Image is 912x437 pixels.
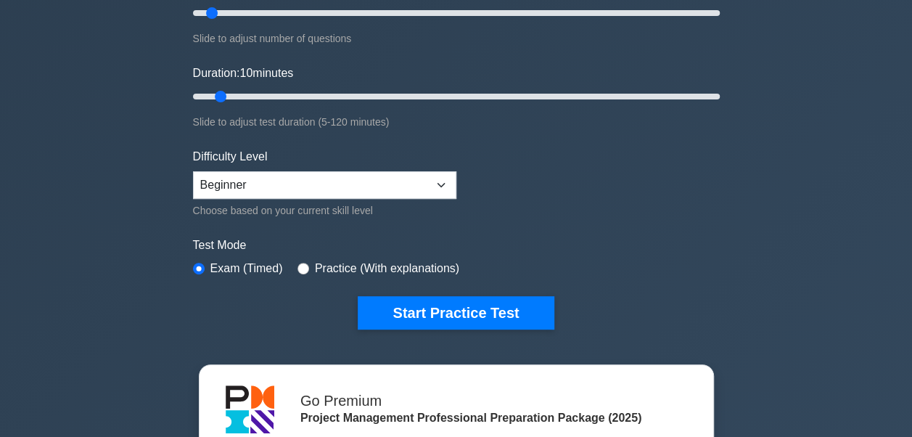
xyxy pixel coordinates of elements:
[358,296,554,330] button: Start Practice Test
[193,113,720,131] div: Slide to adjust test duration (5-120 minutes)
[193,65,294,82] label: Duration: minutes
[210,260,283,277] label: Exam (Timed)
[193,202,456,219] div: Choose based on your current skill level
[193,30,720,47] div: Slide to adjust number of questions
[193,148,268,166] label: Difficulty Level
[193,237,720,254] label: Test Mode
[239,67,252,79] span: 10
[315,260,459,277] label: Practice (With explanations)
